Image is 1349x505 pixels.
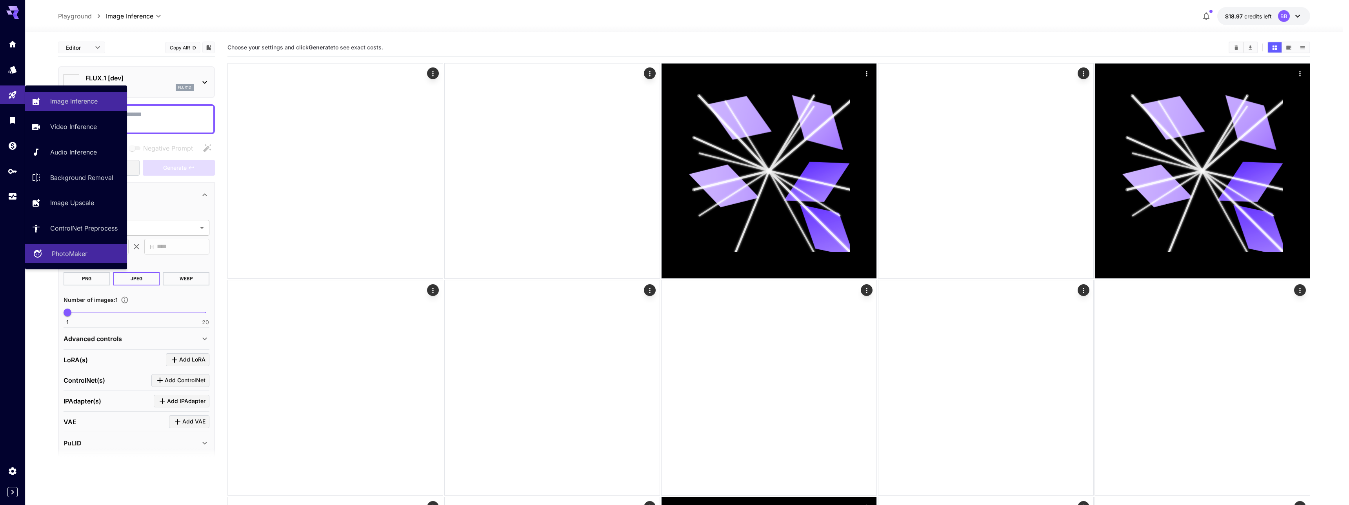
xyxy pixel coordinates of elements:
span: 1:1 (Square) [69,223,197,233]
a: Background Removal [25,168,127,187]
button: Click to add IPAdapter [154,395,209,408]
button: Download All [1244,42,1257,53]
div: Actions [860,67,872,79]
a: ControlNet Preprocess [25,219,127,238]
div: Settings [8,466,17,476]
span: 20 [202,318,209,326]
button: Show media in list view [1296,42,1309,53]
div: Actions [1077,67,1089,79]
div: Actions [860,284,872,296]
button: Copy AIR ID [165,42,200,53]
p: Audio Inference [50,147,97,157]
p: PuLID [64,438,82,448]
span: Negative Prompt [143,144,193,153]
p: Playground [58,11,92,21]
p: IPAdapter(s) [64,396,101,406]
a: PhotoMaker [25,244,127,263]
span: Choose your settings and click to see exact costs. [227,44,383,51]
button: Add to library [205,43,212,52]
div: Show media in grid viewShow media in video viewShow media in list view [1267,42,1310,53]
p: ControlNet(s) [64,376,105,385]
span: Add ControlNet [165,376,205,385]
span: $18.97 [1225,13,1244,20]
div: Home [8,39,17,49]
div: Actions [644,67,655,79]
a: Image Upscale [25,193,127,213]
button: JPEG [113,272,160,285]
p: LoRA(s) [64,355,88,365]
button: Clear All [1229,42,1243,53]
span: 1 [66,318,69,326]
div: API Keys [8,166,17,176]
button: Show media in grid view [1268,42,1282,53]
span: Editor [66,44,90,52]
div: Wallet [8,141,17,151]
span: Image Inference [106,11,153,21]
p: FLUX.1 [dev] [85,73,194,83]
button: Click to add ControlNet [151,374,209,387]
b: Generate [309,44,333,51]
a: Image Inference [25,92,127,111]
p: Image Inference [50,96,98,106]
button: Click to add LoRA [166,353,209,366]
a: Video Inference [25,117,127,136]
a: Audio Inference [25,143,127,162]
p: Advanced controls [64,334,122,343]
div: Actions [1294,284,1306,296]
div: BB [1278,10,1290,22]
div: Actions [427,284,439,296]
p: VAE [64,417,76,427]
button: $18.97307 [1217,7,1310,25]
div: Playground [8,88,17,98]
span: Add IPAdapter [167,396,205,406]
p: Image Upscale [50,198,94,207]
button: PNG [64,272,110,285]
div: Clear AllDownload All [1229,42,1258,53]
div: Actions [644,284,655,296]
span: H [150,242,154,251]
div: Actions [1077,284,1089,296]
span: Add VAE [182,417,205,427]
button: WEBP [163,272,209,285]
button: Expand sidebar [7,487,18,497]
button: Click to add VAE [169,415,209,428]
span: Add LoRA [179,355,205,365]
button: Specify how many images to generate in a single request. Each image generation will be charged se... [118,296,132,304]
div: Usage [8,192,17,202]
p: Video Inference [50,122,97,131]
div: Actions [1294,67,1306,79]
span: credits left [1244,13,1272,20]
p: PhotoMaker [52,249,87,258]
p: flux1d [178,85,191,90]
nav: breadcrumb [58,11,106,21]
p: ControlNet Preprocess [50,223,118,233]
p: Background Removal [50,173,113,182]
button: Show media in video view [1282,42,1296,53]
div: $18.97307 [1225,12,1272,20]
span: Negative prompts are not compatible with the selected model. [127,143,199,153]
div: Library [8,115,17,125]
div: Actions [427,67,439,79]
span: Number of images : 1 [64,296,118,303]
div: Models [8,63,17,73]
